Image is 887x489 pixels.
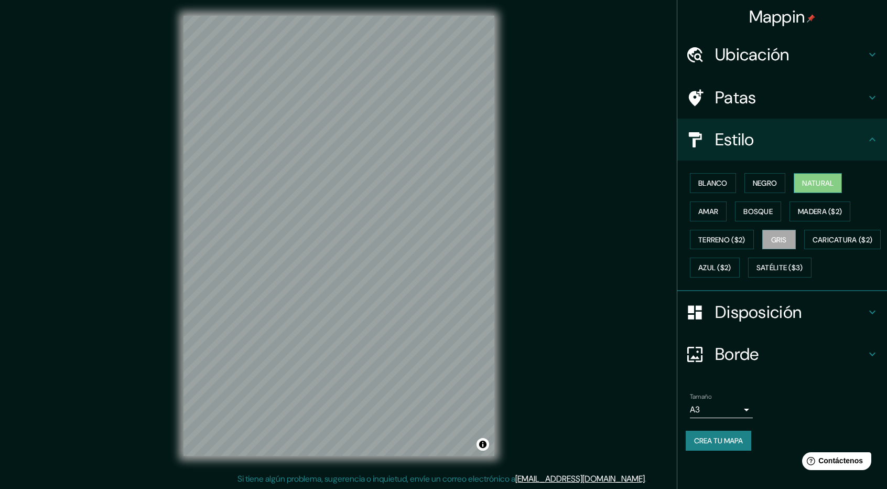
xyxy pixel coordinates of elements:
button: Natural [794,173,842,193]
img: pin-icon.png [807,14,815,23]
button: Blanco [690,173,736,193]
div: Patas [677,77,887,119]
button: Crea tu mapa [686,431,751,451]
div: Borde [677,333,887,375]
div: Disposición [677,291,887,333]
font: . [645,473,646,484]
font: Madera ($2) [798,207,842,216]
font: Terreno ($2) [698,235,745,244]
font: Si tiene algún problema, sugerencia o inquietud, envíe un correo electrónico a [237,473,515,484]
font: Patas [715,87,756,109]
font: Azul ($2) [698,263,731,273]
button: Caricatura ($2) [804,230,881,250]
button: Gris [762,230,796,250]
font: Gris [771,235,787,244]
font: Amar [698,207,718,216]
font: . [646,473,648,484]
div: A3 [690,401,753,418]
font: Estilo [715,129,754,151]
a: [EMAIL_ADDRESS][DOMAIN_NAME] [515,473,645,484]
font: Disposición [715,301,802,323]
button: Azul ($2) [690,258,740,278]
font: A3 [690,404,700,415]
font: Mappin [749,6,805,28]
div: Estilo [677,119,887,161]
font: Tamaño [690,392,711,401]
font: Ubicación [715,44,789,66]
iframe: Lanzador de widgets de ayuda [794,448,875,477]
font: Crea tu mapa [694,436,743,445]
font: Caricatura ($2) [813,235,873,244]
button: Satélite ($3) [748,258,812,278]
div: Ubicación [677,34,887,76]
font: Borde [715,343,759,365]
canvas: Mapa [183,16,494,456]
font: Negro [753,178,777,188]
font: . [648,473,650,484]
font: Blanco [698,178,728,188]
button: Terreno ($2) [690,230,754,250]
font: Satélite ($3) [756,263,803,273]
font: Natural [802,178,834,188]
button: Activar o desactivar atribución [477,438,489,451]
button: Madera ($2) [789,201,850,221]
button: Amar [690,201,727,221]
button: Bosque [735,201,781,221]
button: Negro [744,173,786,193]
font: Bosque [743,207,773,216]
